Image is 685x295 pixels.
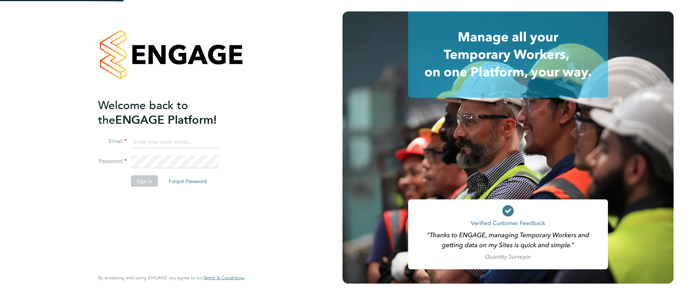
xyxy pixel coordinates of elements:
button: Forgot Password [163,176,213,187]
span: By accessing and using ENGAGE you agree to our [98,275,244,281]
button: Sign In [131,176,158,187]
label: Email [98,138,127,145]
h2: ENGAGE Platform! [98,98,237,127]
input: Enter your work email... [131,136,219,148]
span: Welcome back to the [98,98,188,127]
a: Terms & Conditions [203,275,244,281]
label: Password [98,158,127,165]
